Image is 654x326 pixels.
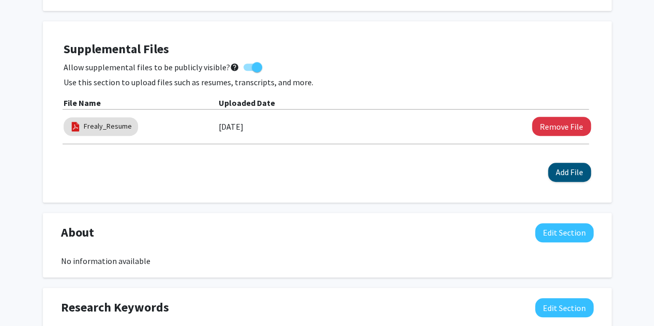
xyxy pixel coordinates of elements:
p: Use this section to upload files such as resumes, transcripts, and more. [64,76,591,88]
label: [DATE] [219,118,244,135]
button: Add File [548,163,591,182]
span: Allow supplemental files to be publicly visible? [64,61,239,73]
a: Frealy_Resume [84,121,132,132]
mat-icon: help [230,61,239,73]
span: About [61,223,94,242]
span: Research Keywords [61,298,169,317]
button: Edit About [535,223,594,242]
iframe: Chat [8,280,44,318]
b: File Name [64,98,101,108]
button: Remove Frealy_Resume File [532,117,591,136]
h4: Supplemental Files [64,42,591,57]
div: No information available [61,255,594,267]
img: pdf_icon.png [70,121,81,132]
b: Uploaded Date [219,98,275,108]
button: Edit Research Keywords [535,298,594,317]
